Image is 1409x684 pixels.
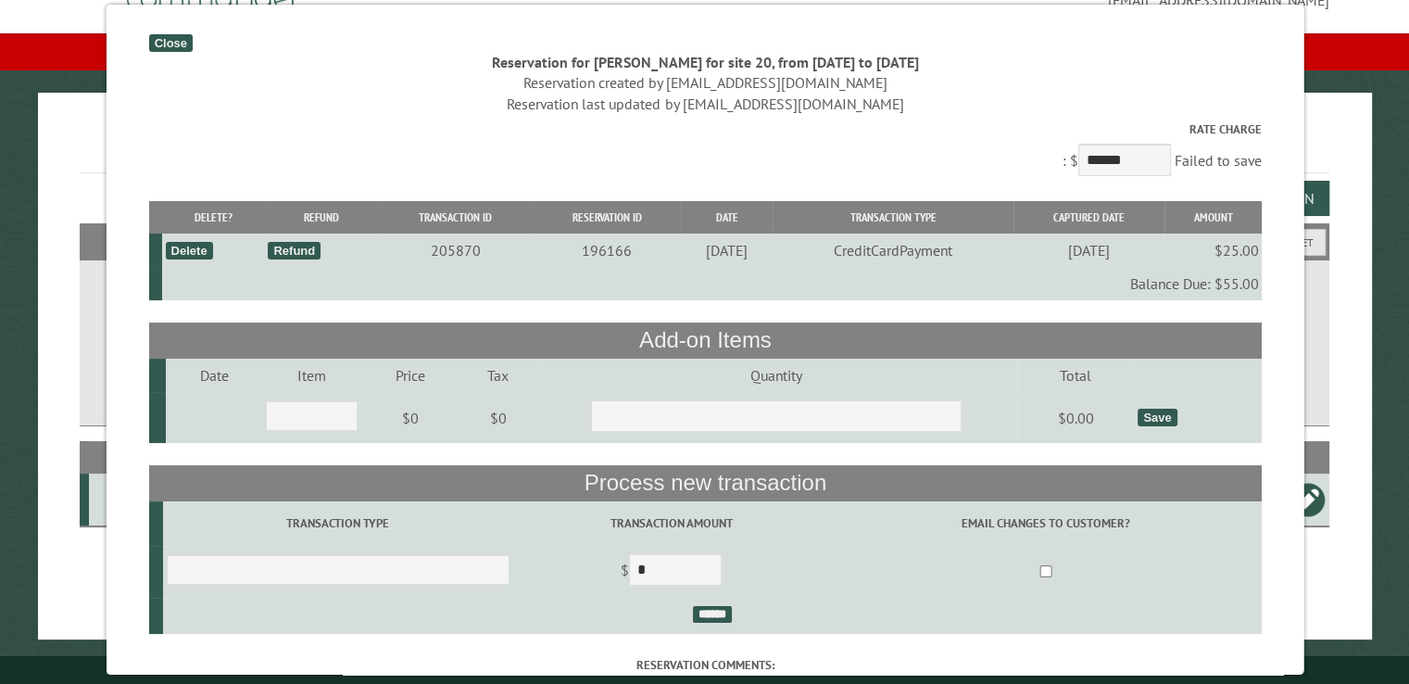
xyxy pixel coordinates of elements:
[680,234,772,267] td: [DATE]
[80,223,1329,259] h2: Filters
[1016,392,1135,444] td: $0.00
[89,441,164,474] th: Site
[148,465,1262,500] th: Process new transaction
[359,359,459,392] td: Price
[148,34,192,52] div: Close
[377,234,532,267] td: 205870
[148,120,1262,181] div: : $
[165,359,262,392] td: Date
[535,359,1015,392] td: Quantity
[161,267,1261,300] td: Balance Due: $55.00
[377,201,532,234] th: Transaction ID
[459,359,536,392] td: Tax
[96,490,161,509] div: 20
[80,122,1329,173] h1: Reservations
[515,514,826,532] label: Transaction Amount
[533,201,681,234] th: Reservation ID
[1137,409,1176,426] div: Save
[1016,359,1135,392] td: Total
[680,201,772,234] th: Date
[166,514,510,532] label: Transaction Type
[600,664,810,676] small: © Campground Commander LLC. All rights reserved.
[148,120,1262,138] label: Rate Charge
[533,234,681,267] td: 196166
[459,392,536,444] td: $0
[262,359,359,392] td: Item
[148,656,1262,674] label: Reservation comments:
[772,201,1012,234] th: Transaction Type
[165,242,212,260] div: Delete
[264,201,377,234] th: Refund
[1164,201,1261,234] th: Amount
[512,546,829,598] td: $
[148,52,1262,72] div: Reservation for [PERSON_NAME] for site 20, from [DATE] to [DATE]
[1013,234,1164,267] td: [DATE]
[148,323,1262,358] th: Add-on Items
[161,201,264,234] th: Delete?
[148,72,1262,93] div: Reservation created by [EMAIL_ADDRESS][DOMAIN_NAME]
[359,392,459,444] td: $0
[832,514,1258,532] label: Email changes to customer?
[772,234,1012,267] td: CreditCardPayment
[1164,234,1261,267] td: $25.00
[1174,151,1261,170] span: Failed to save
[1013,201,1164,234] th: Captured Date
[148,94,1262,114] div: Reservation last updated by [EMAIL_ADDRESS][DOMAIN_NAME]
[268,242,321,260] div: Refund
